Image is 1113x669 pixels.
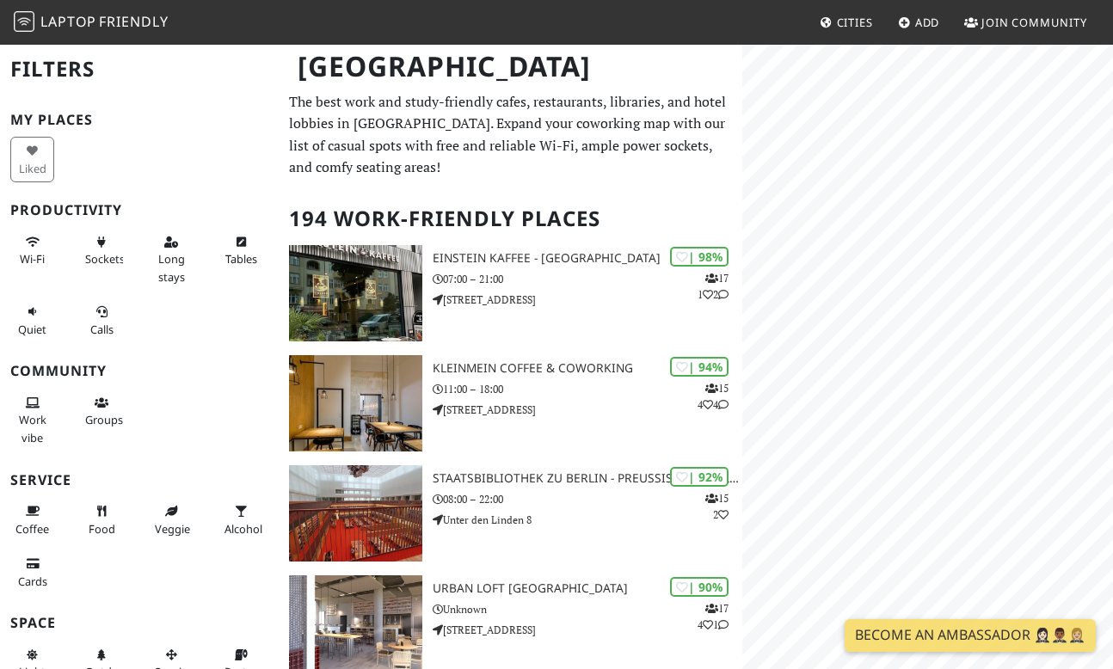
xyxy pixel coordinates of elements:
button: Calls [80,298,124,343]
button: Work vibe [10,389,54,451]
h3: Space [10,615,268,631]
span: Power sockets [85,251,125,267]
a: LaptopFriendly LaptopFriendly [14,8,169,38]
span: Stable Wi-Fi [20,251,45,267]
div: | 92% [670,467,729,487]
button: Quiet [10,298,54,343]
a: Cities [813,7,880,38]
span: Coffee [15,521,49,537]
button: Veggie [150,497,194,543]
p: 15 4 4 [698,380,729,413]
a: Einstein Kaffee - Charlottenburg | 98% 1712 Einstein Kaffee - [GEOGRAPHIC_DATA] 07:00 – 21:00 [ST... [279,245,742,341]
p: [STREET_ADDRESS] [433,622,741,638]
span: Work-friendly tables [225,251,257,267]
span: People working [19,412,46,445]
button: Cards [10,549,54,595]
h3: KleinMein Coffee & Coworking [433,361,741,376]
img: Einstein Kaffee - Charlottenburg [289,245,423,341]
a: Add [891,7,947,38]
p: [STREET_ADDRESS] [433,402,741,418]
span: Join Community [981,15,1087,30]
button: Wi-Fi [10,228,54,273]
a: Join Community [957,7,1094,38]
p: 17 4 1 [698,600,729,633]
a: Become an Ambassador 🤵🏻‍♀️🤵🏾‍♂️🤵🏼‍♀️ [845,619,1096,652]
p: Unter den Linden 8 [433,512,741,528]
button: Alcohol [219,497,263,543]
a: KleinMein Coffee & Coworking | 94% 1544 KleinMein Coffee & Coworking 11:00 – 18:00 [STREET_ADDRESS] [279,355,742,451]
h3: Productivity [10,202,268,218]
h1: [GEOGRAPHIC_DATA] [284,43,739,90]
p: The best work and study-friendly cafes, restaurants, libraries, and hotel lobbies in [GEOGRAPHIC_... [289,91,732,179]
p: 11:00 – 18:00 [433,381,741,397]
h3: My Places [10,112,268,128]
img: LaptopFriendly [14,11,34,32]
h3: Service [10,472,268,488]
h3: URBAN LOFT [GEOGRAPHIC_DATA] [433,581,741,596]
button: Long stays [150,228,194,291]
span: Cities [837,15,873,30]
button: Sockets [80,228,124,273]
p: Unknown [433,601,741,617]
button: Tables [219,228,263,273]
h2: Filters [10,43,268,95]
span: Alcohol [224,521,262,537]
p: 15 2 [705,490,729,523]
a: Staatsbibliothek zu Berlin - Preußischer Kulturbesitz | 92% 152 Staatsbibliothek zu Berlin - Preu... [279,465,742,562]
button: Food [80,497,124,543]
div: | 94% [670,357,729,377]
img: KleinMein Coffee & Coworking [289,355,423,451]
p: 07:00 – 21:00 [433,271,741,287]
span: Veggie [155,521,190,537]
h3: Community [10,363,268,379]
div: | 90% [670,577,729,597]
span: Video/audio calls [90,322,114,337]
h2: 194 Work-Friendly Places [289,193,732,245]
span: Food [89,521,115,537]
img: Staatsbibliothek zu Berlin - Preußischer Kulturbesitz [289,465,423,562]
h3: Einstein Kaffee - [GEOGRAPHIC_DATA] [433,251,741,266]
span: Long stays [158,251,185,284]
div: | 98% [670,247,729,267]
span: Quiet [18,322,46,337]
p: 08:00 – 22:00 [433,491,741,507]
span: Friendly [99,12,168,31]
button: Coffee [10,497,54,543]
p: 17 1 2 [698,270,729,303]
h3: Staatsbibliothek zu Berlin - Preußischer Kulturbesitz [433,471,741,486]
span: Credit cards [18,574,47,589]
span: Add [915,15,940,30]
p: [STREET_ADDRESS] [433,292,741,308]
span: Group tables [85,412,123,427]
button: Groups [80,389,124,434]
span: Laptop [40,12,96,31]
